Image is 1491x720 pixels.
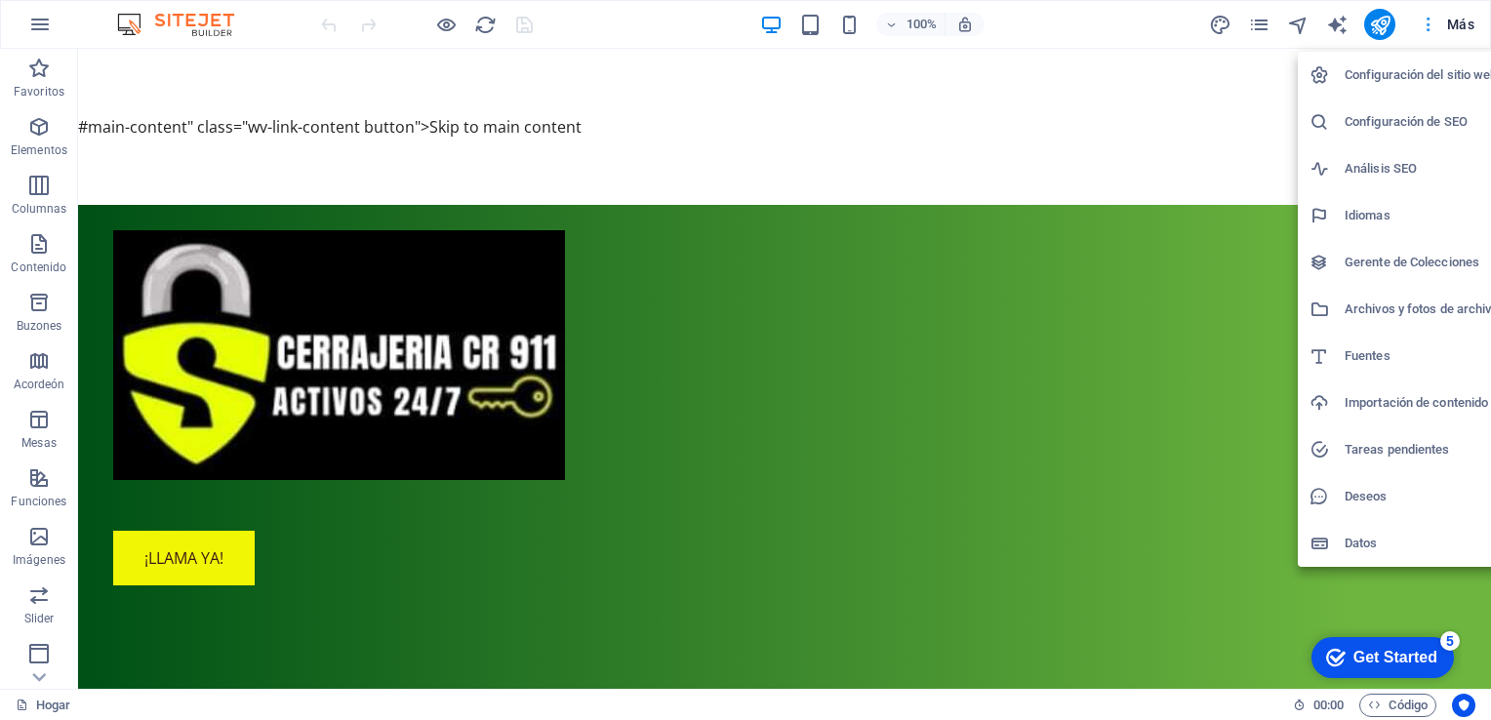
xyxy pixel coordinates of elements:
[16,10,158,51] div: Get Started 5 items remaining, 0% complete
[58,21,141,39] div: Get Started
[144,4,164,23] div: 5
